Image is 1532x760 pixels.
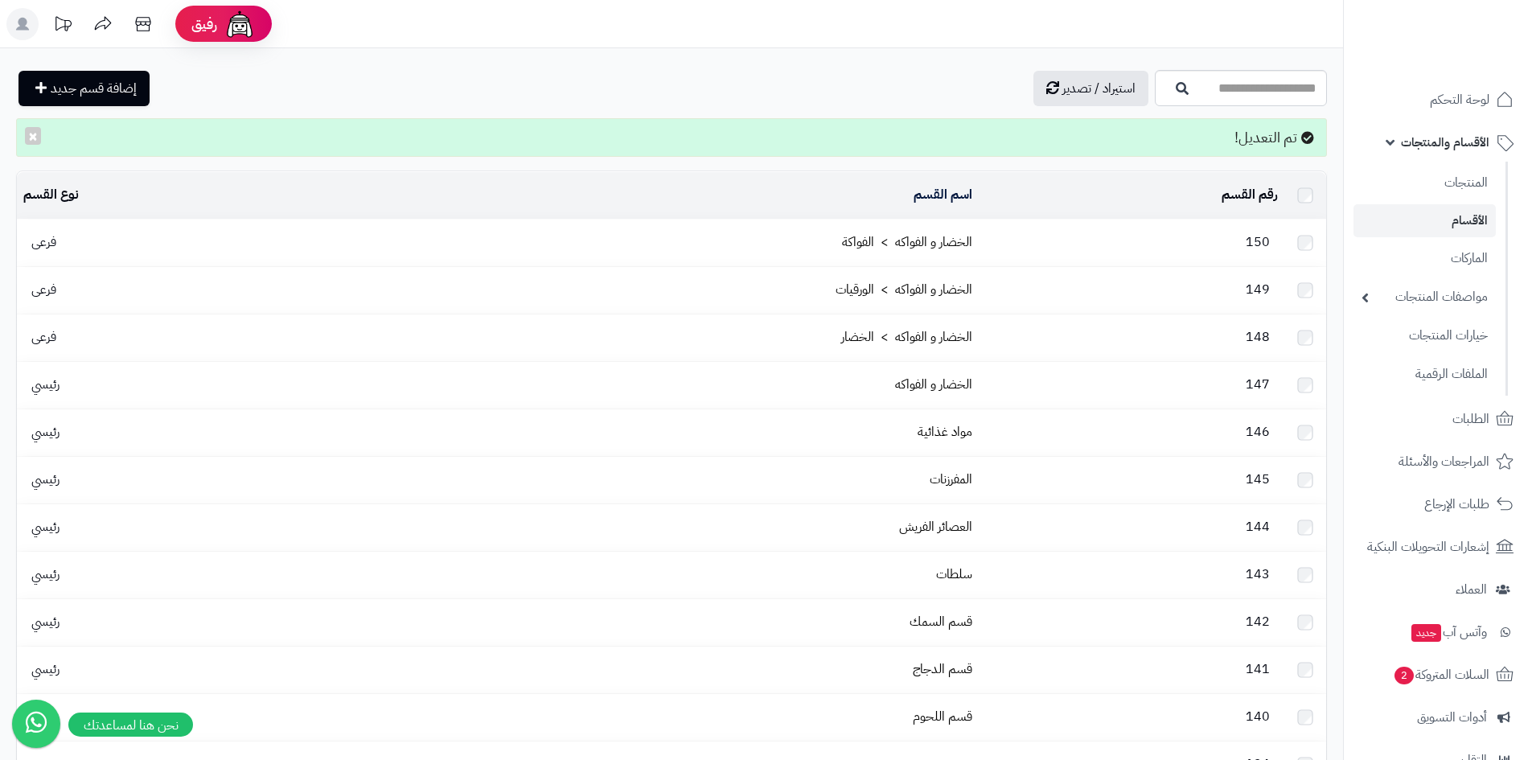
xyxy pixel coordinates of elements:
[1238,422,1278,442] span: 146
[1353,442,1522,481] a: المراجعات والأسئلة
[23,280,64,299] span: فرعى
[1238,612,1278,631] span: 142
[1410,621,1487,643] span: وآتس آب
[23,612,68,631] span: رئيسي
[23,659,68,679] span: رئيسي
[1353,570,1522,609] a: العملاء
[191,14,217,34] span: رفيق
[910,612,972,631] a: قسم السمك
[1394,667,1414,684] span: 2
[17,172,318,219] td: نوع القسم
[1238,707,1278,726] span: 140
[1424,493,1489,516] span: طلبات الإرجاع
[224,8,256,40] img: ai-face.png
[1367,536,1489,558] span: إشعارات التحويلات البنكية
[1353,80,1522,119] a: لوحة التحكم
[895,375,972,394] a: الخضار و الفواكه
[1353,698,1522,737] a: أدوات التسويق
[1399,450,1489,473] span: المراجعات والأسئلة
[18,71,150,106] a: إضافة قسم جديد
[1393,663,1489,686] span: السلات المتروكة
[1456,578,1487,601] span: العملاء
[913,659,972,679] a: قسم الدجاج
[1238,375,1278,394] span: 147
[1238,565,1278,584] span: 143
[913,707,972,726] a: قسم اللحوم
[51,79,137,98] span: إضافة قسم جديد
[23,375,68,394] span: رئيسي
[1353,613,1522,651] a: وآتس آبجديد
[836,280,972,299] a: الخضار و الفواكه > الورقيات
[1353,280,1496,314] a: مواصفات المنتجات
[23,232,64,252] span: فرعى
[842,232,972,252] a: الخضار و الفواكه > الفواكة
[23,470,68,489] span: رئيسي
[1353,318,1496,353] a: خيارات المنتجات
[16,118,1327,157] div: تم التعديل!
[1430,88,1489,111] span: لوحة التحكم
[1238,470,1278,489] span: 145
[23,422,68,442] span: رئيسي
[899,517,972,536] a: العصائر الفريش
[1353,241,1496,276] a: الماركات
[23,327,64,347] span: فرعى
[1062,79,1136,98] span: استيراد / تصدير
[1353,485,1522,524] a: طلبات الإرجاع
[985,186,1278,204] div: رقم القسم
[1417,706,1487,729] span: أدوات التسويق
[1033,71,1148,106] a: استيراد / تصدير
[1353,655,1522,694] a: السلات المتروكة2
[1452,408,1489,430] span: الطلبات
[1353,528,1522,566] a: إشعارات التحويلات البنكية
[1238,280,1278,299] span: 149
[1238,232,1278,252] span: 150
[1238,659,1278,679] span: 141
[930,470,972,489] a: المفرزنات
[1353,166,1496,200] a: المنتجات
[918,422,972,442] a: مواد غذائية
[914,185,972,204] a: اسم القسم
[1353,400,1522,438] a: الطلبات
[841,327,972,347] a: الخضار و الفواكه > الخضار
[936,565,972,584] a: سلطات
[1411,624,1441,642] span: جديد
[1238,517,1278,536] span: 144
[23,517,68,536] span: رئيسي
[1353,357,1496,392] a: الملفات الرقمية
[25,127,41,145] button: ×
[1353,204,1496,237] a: الأقسام
[1238,327,1278,347] span: 148
[23,565,68,584] span: رئيسي
[43,8,83,44] a: تحديثات المنصة
[1401,131,1489,154] span: الأقسام والمنتجات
